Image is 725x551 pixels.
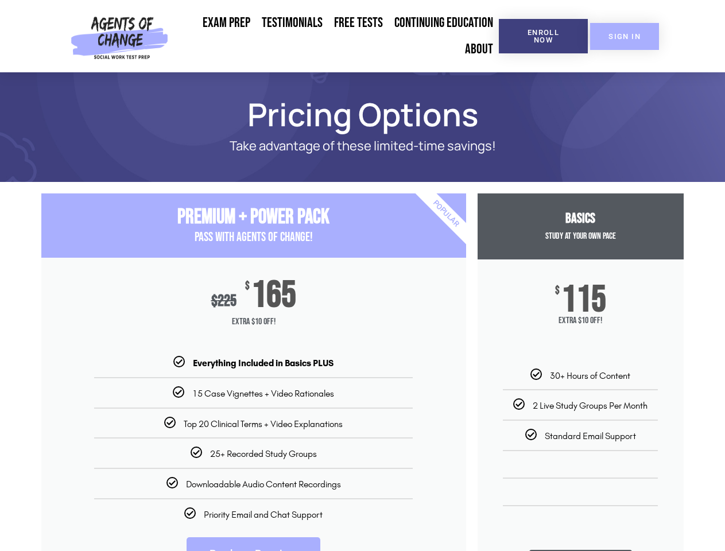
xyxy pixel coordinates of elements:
span: Top 20 Clinical Terms + Video Explanations [184,418,343,429]
span: Extra $10 Off! [41,311,466,333]
span: PASS with AGENTS OF CHANGE! [195,230,313,245]
span: 115 [561,285,606,315]
span: SIGN IN [608,33,641,40]
a: Continuing Education [389,10,499,36]
a: SIGN IN [590,23,659,50]
span: $ [245,281,250,292]
a: Enroll Now [499,19,588,53]
a: About [459,36,499,63]
p: Take advantage of these limited-time savings! [82,139,644,153]
a: Exam Prep [197,10,256,36]
span: $ [555,285,560,297]
span: Study at your Own Pace [545,231,616,242]
span: 165 [251,281,296,311]
span: Priority Email and Chat Support [204,509,323,520]
div: Popular [379,148,512,280]
b: Everything Included in Basics PLUS [193,358,334,368]
span: 2 Live Study Groups Per Month [533,400,648,411]
span: 15 Case Vignettes + Video Rationales [192,388,334,399]
span: Standard Email Support [545,430,636,441]
h3: Basics [478,211,684,227]
span: $ [211,292,218,311]
span: Downloadable Audio Content Recordings [186,479,341,490]
nav: Menu [173,10,499,63]
span: Extra $10 Off! [492,315,669,326]
h1: Pricing Options [36,101,690,127]
span: 30+ Hours of Content [550,370,630,381]
span: Enroll Now [517,29,569,44]
span: 25+ Recorded Study Groups [210,448,317,459]
div: 225 [211,292,237,311]
h3: Premium + Power Pack [41,205,466,230]
a: Testimonials [256,10,328,36]
a: Free Tests [328,10,389,36]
